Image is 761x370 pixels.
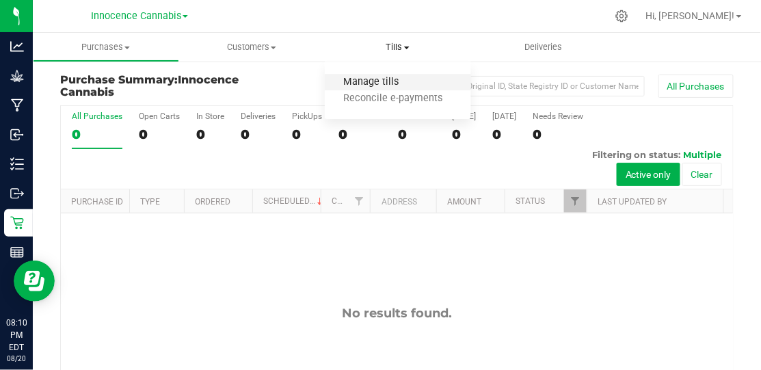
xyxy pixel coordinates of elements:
[10,69,24,83] inline-svg: Grow
[10,98,24,112] inline-svg: Manufacturing
[682,163,722,186] button: Clear
[325,33,471,62] a: Tills Manage tills Reconcile e-payments
[370,189,436,213] th: Address
[447,197,481,207] a: Amount
[338,127,382,142] div: 0
[91,10,181,22] span: Innocence Cannabis
[533,127,583,142] div: 0
[60,74,284,98] h3: Purchase Summary:
[60,73,239,98] span: Innocence Cannabis
[195,197,230,207] a: Ordered
[140,197,160,207] a: Type
[507,41,581,53] span: Deliveries
[196,111,224,121] div: In Store
[71,197,123,207] a: Purchase ID
[10,246,24,259] inline-svg: Reports
[6,354,27,364] p: 08/20
[241,111,276,121] div: Deliveries
[613,10,630,23] div: Manage settings
[533,111,583,121] div: Needs Review
[241,127,276,142] div: 0
[332,196,374,206] a: Customer
[646,10,735,21] span: Hi, [PERSON_NAME]!
[10,157,24,171] inline-svg: Inventory
[33,33,179,62] a: Purchases
[292,127,322,142] div: 0
[6,317,27,354] p: 08:10 PM EDT
[325,41,471,53] span: Tills
[371,76,645,96] input: Search Purchase ID, Original ID, State Registry ID or Customer Name...
[516,196,545,206] a: Status
[180,41,325,53] span: Customers
[598,197,667,207] a: Last Updated By
[564,189,587,213] a: Filter
[139,111,180,121] div: Open Carts
[10,216,24,230] inline-svg: Retail
[592,149,681,160] span: Filtering on status:
[179,33,325,62] a: Customers
[10,187,24,200] inline-svg: Outbound
[72,127,122,142] div: 0
[14,261,55,302] iframe: Resource center
[452,127,476,142] div: 0
[72,111,122,121] div: All Purchases
[263,196,325,206] a: Scheduled
[471,33,617,62] a: Deliveries
[492,127,516,142] div: 0
[492,111,516,121] div: [DATE]
[34,41,178,53] span: Purchases
[61,306,733,321] div: No results found.
[684,149,722,160] span: Multiple
[398,127,436,142] div: 0
[325,93,461,105] span: Reconcile e-payments
[196,127,224,142] div: 0
[292,111,322,121] div: PickUps
[325,77,417,88] span: Manage tills
[347,189,370,213] a: Filter
[658,75,734,98] button: All Purchases
[10,40,24,53] inline-svg: Analytics
[617,163,680,186] button: Active only
[139,127,180,142] div: 0
[10,128,24,142] inline-svg: Inbound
